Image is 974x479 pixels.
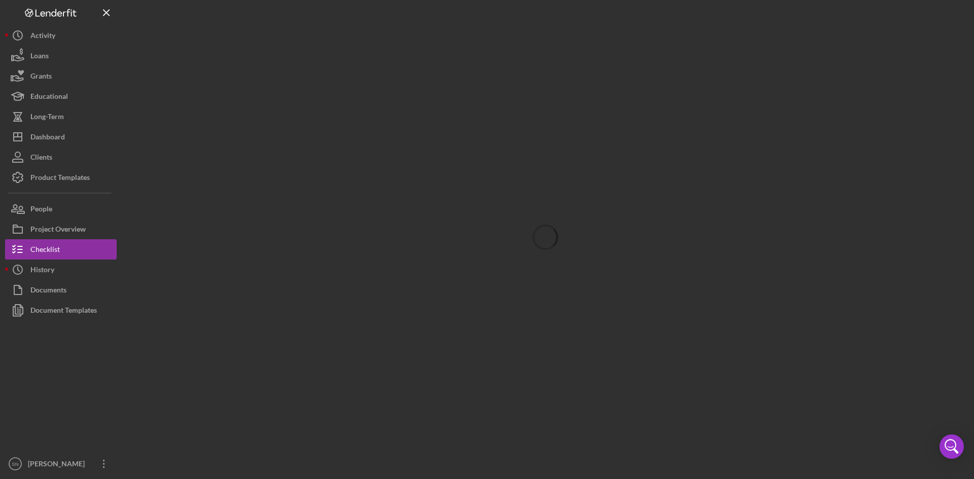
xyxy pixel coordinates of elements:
div: Loans [30,46,49,68]
div: Document Templates [30,300,97,323]
div: Product Templates [30,167,90,190]
div: Educational [30,86,68,109]
div: Long-Term [30,106,64,129]
button: Document Templates [5,300,117,320]
button: Grants [5,66,117,86]
button: Loans [5,46,117,66]
button: Product Templates [5,167,117,188]
div: Open Intercom Messenger [940,434,964,459]
div: History [30,260,54,282]
div: [PERSON_NAME] [25,454,91,476]
div: Clients [30,147,52,170]
text: SN [12,461,18,467]
button: People [5,199,117,219]
button: SN[PERSON_NAME] [5,454,117,474]
button: Long-Term [5,106,117,127]
button: Clients [5,147,117,167]
button: Dashboard [5,127,117,147]
button: Project Overview [5,219,117,239]
button: Activity [5,25,117,46]
button: History [5,260,117,280]
div: Activity [30,25,55,48]
div: Grants [30,66,52,89]
button: Documents [5,280,117,300]
div: Documents [30,280,66,303]
button: Educational [5,86,117,106]
button: Checklist [5,239,117,260]
div: Checklist [30,239,60,262]
div: People [30,199,52,222]
div: Project Overview [30,219,86,242]
div: Dashboard [30,127,65,150]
